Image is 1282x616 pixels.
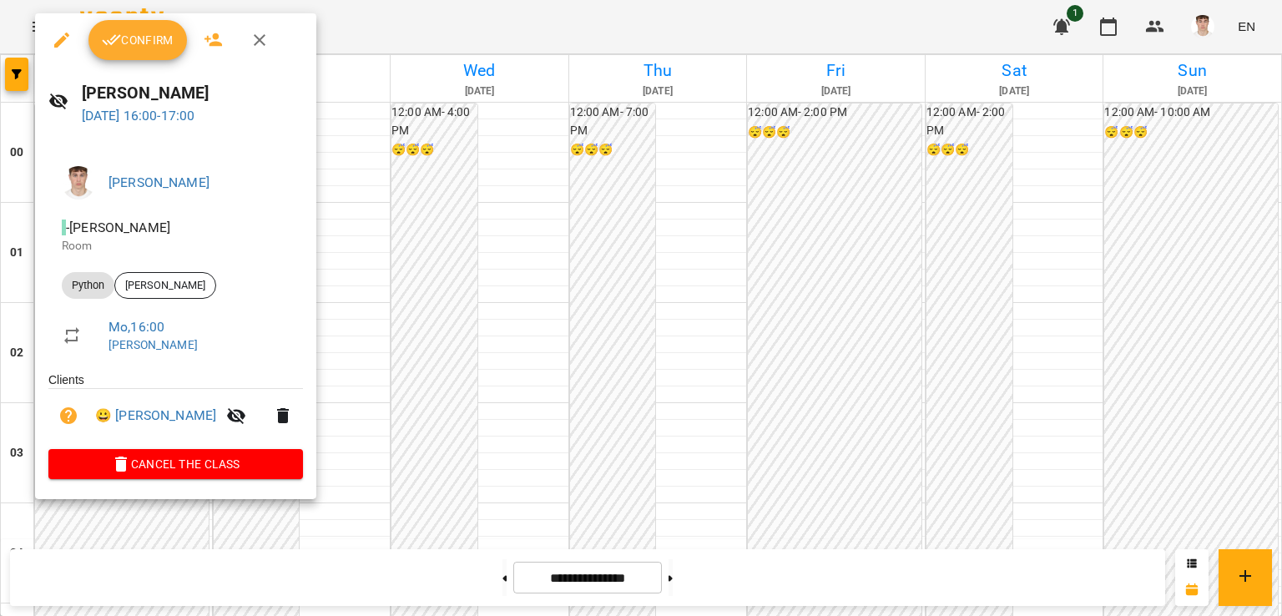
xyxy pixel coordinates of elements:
a: [PERSON_NAME] [109,174,209,190]
button: Unpaid. Bill the attendance? [48,396,88,436]
ul: Clients [48,371,303,449]
button: Confirm [88,20,187,60]
span: Confirm [102,30,174,50]
div: [PERSON_NAME] [114,272,216,299]
span: - [PERSON_NAME] [62,220,174,235]
img: 8fe045a9c59afd95b04cf3756caf59e6.jpg [62,166,95,199]
a: [PERSON_NAME] [109,338,198,351]
span: Cancel the class [62,454,290,474]
button: Cancel the class [48,449,303,479]
a: Mo , 16:00 [109,319,164,335]
span: [PERSON_NAME] [115,278,215,293]
h6: [PERSON_NAME] [82,80,303,106]
a: 😀 [PERSON_NAME] [95,406,216,426]
span: Python [62,278,114,293]
a: [DATE] 16:00-17:00 [82,108,195,124]
p: Room [62,238,290,255]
